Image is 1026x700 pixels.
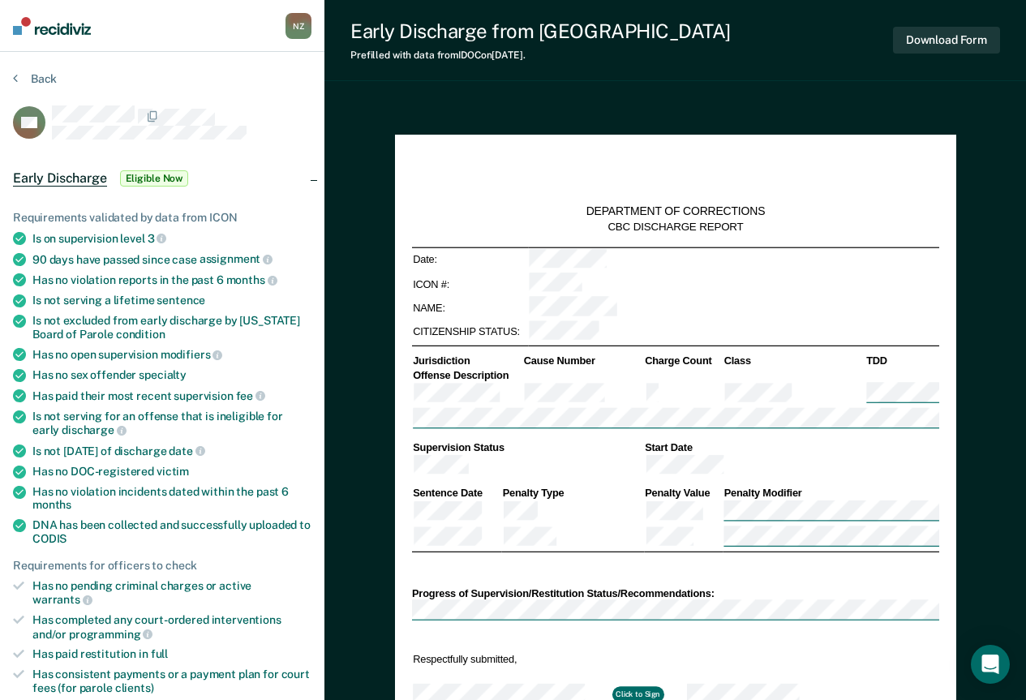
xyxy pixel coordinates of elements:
div: Has consistent payments or a payment plan for court fees (for parole [32,668,311,695]
span: victim [157,465,189,478]
span: 3 [148,232,167,245]
th: Supervision Status [411,440,643,454]
span: assignment [200,252,273,265]
span: CODIS [32,532,67,545]
th: Class [723,354,865,368]
th: Penalty Modifier [723,486,939,500]
th: Charge Count [643,354,722,368]
th: Sentence Date [411,486,501,500]
div: Is not serving for an offense that is ineligible for early [32,410,311,437]
div: Has paid restitution in [32,647,311,661]
div: Is not serving a lifetime [32,294,311,307]
div: N Z [285,13,311,39]
div: DEPARTMENT OF CORRECTIONS [586,204,765,219]
div: 90 days have passed since case [32,252,311,267]
div: CBC DISCHARGE REPORT [607,220,743,234]
div: DNA has been collected and successfully uploaded to [32,518,311,546]
div: Requirements validated by data from ICON [13,211,311,225]
div: Has no DOC-registered [32,465,311,479]
div: Has no violation reports in the past 6 [32,273,311,287]
div: Progress of Supervision/Restitution Status/Recommendations: [411,586,938,600]
span: warrants [32,593,92,606]
div: Is not excluded from early discharge by [US_STATE] Board of Parole [32,314,311,341]
span: date [169,444,204,457]
span: Early Discharge [13,170,107,187]
th: Penalty Value [643,486,722,500]
th: Jurisdiction [411,354,522,368]
span: clients) [115,681,154,694]
th: Start Date [643,440,938,454]
td: Date: [411,247,527,272]
span: months [32,498,71,511]
span: months [226,273,277,286]
td: ICON #: [411,272,527,296]
button: Back [13,71,57,86]
span: condition [116,328,165,341]
div: Prefilled with data from IDOC on [DATE] . [350,49,731,61]
span: sentence [157,294,205,307]
span: modifiers [161,348,223,361]
th: TDD [865,354,938,368]
div: Requirements for officers to check [13,559,311,573]
span: discharge [62,423,127,436]
td: CITIZENSHIP STATUS: [411,320,527,344]
span: programming [69,628,152,641]
button: Download Form [893,27,1000,54]
th: Offense Description [411,367,522,381]
div: Has paid their most recent supervision [32,389,311,403]
div: Has no sex offender [32,368,311,382]
th: Cause Number [522,354,643,368]
div: Has no open supervision [32,347,311,362]
span: full [151,647,168,660]
div: Open Intercom Messenger [971,645,1010,684]
img: Recidiviz [13,17,91,35]
span: specialty [139,368,187,381]
span: fee [236,389,265,402]
td: Respectfully submitted, [411,652,664,668]
td: NAME: [411,296,527,320]
div: Has no pending criminal charges or active [32,579,311,607]
div: Has no violation incidents dated within the past 6 [32,485,311,513]
button: NZ [285,13,311,39]
div: Is not [DATE] of discharge [32,444,311,458]
div: Is on supervision level [32,231,311,246]
div: Early Discharge from [GEOGRAPHIC_DATA] [350,19,731,43]
span: Eligible Now [120,170,189,187]
th: Penalty Type [501,486,644,500]
div: Has completed any court-ordered interventions and/or [32,613,311,641]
